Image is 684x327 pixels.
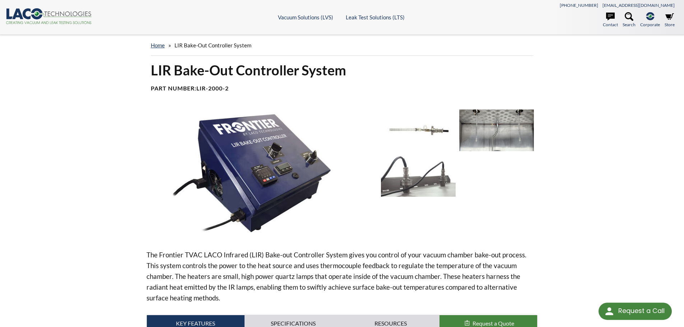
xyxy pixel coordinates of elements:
a: Vacuum Solutions (LVS) [278,14,333,20]
h1: LIR Bake-Out Controller System [151,61,534,79]
span: LIR Bake-Out Controller System [175,42,251,48]
a: Leak Test Solutions (LTS) [346,14,405,20]
a: [PHONE_NUMBER] [560,3,598,8]
img: LIR Bake-Out Bulbs in chamber [459,109,534,151]
img: LIR Bake-Out Controller [146,109,376,238]
a: Contact [603,12,618,28]
img: round button [604,305,615,317]
a: [EMAIL_ADDRESS][DOMAIN_NAME] [602,3,675,8]
img: LIR Bake-Out External feedthroughs [381,155,456,196]
h4: Part Number: [151,85,534,92]
b: LIR-2000-2 [196,85,229,92]
span: Corporate [640,21,660,28]
a: Store [665,12,675,28]
img: LIR Bake-Out Blub [381,109,456,151]
div: Request a Call [618,303,665,319]
div: Request a Call [599,303,672,320]
a: home [151,42,165,48]
p: The Frontier TVAC LACO Infrared (LIR) Bake-out Controller System gives you control of your vacuum... [146,249,538,303]
span: Request a Quote [473,320,514,327]
a: Search [623,12,636,28]
div: » [151,35,534,56]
